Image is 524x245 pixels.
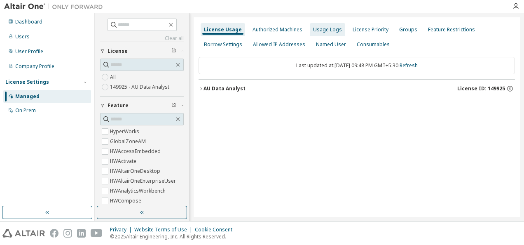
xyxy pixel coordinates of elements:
[110,137,147,146] label: GlobalZoneAM
[357,41,390,48] div: Consumables
[91,229,103,238] img: youtube.svg
[4,2,107,11] img: Altair One
[63,229,72,238] img: instagram.svg
[15,33,30,40] div: Users
[15,93,40,100] div: Managed
[253,41,305,48] div: Allowed IP Addresses
[15,107,36,114] div: On Prem
[77,229,86,238] img: linkedin.svg
[253,26,302,33] div: Authorized Machines
[15,19,42,25] div: Dashboard
[353,26,388,33] div: License Priority
[399,26,417,33] div: Groups
[110,176,178,186] label: HWAltairOneEnterpriseUser
[199,57,515,74] div: Last updated at: [DATE] 09:48 PM GMT+5:30
[50,229,58,238] img: facebook.svg
[199,80,515,98] button: AU Data AnalystLicense ID: 149925
[110,196,143,206] label: HWCompose
[15,48,43,55] div: User Profile
[5,79,49,85] div: License Settings
[110,233,237,240] p: © 2025 Altair Engineering, Inc. All Rights Reserved.
[108,102,129,109] span: Feature
[171,48,176,54] span: Clear filter
[110,72,117,82] label: All
[100,35,184,42] a: Clear all
[204,85,246,92] div: AU Data Analyst
[171,102,176,109] span: Clear filter
[110,166,162,176] label: HWAltairOneDesktop
[15,63,54,70] div: Company Profile
[110,156,138,166] label: HWActivate
[110,186,167,196] label: HWAnalyticsWorkbench
[316,41,346,48] div: Named User
[108,48,128,54] span: License
[457,85,505,92] span: License ID: 149925
[110,146,162,156] label: HWAccessEmbedded
[110,127,141,137] label: HyperWorks
[428,26,475,33] div: Feature Restrictions
[313,26,342,33] div: Usage Logs
[110,82,171,92] label: 149925 - AU Data Analyst
[110,226,134,233] div: Privacy
[134,226,195,233] div: Website Terms of Use
[204,26,242,33] div: License Usage
[2,229,45,238] img: altair_logo.svg
[100,97,184,115] button: Feature
[400,62,418,69] a: Refresh
[195,226,237,233] div: Cookie Consent
[204,41,242,48] div: Borrow Settings
[100,42,184,60] button: License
